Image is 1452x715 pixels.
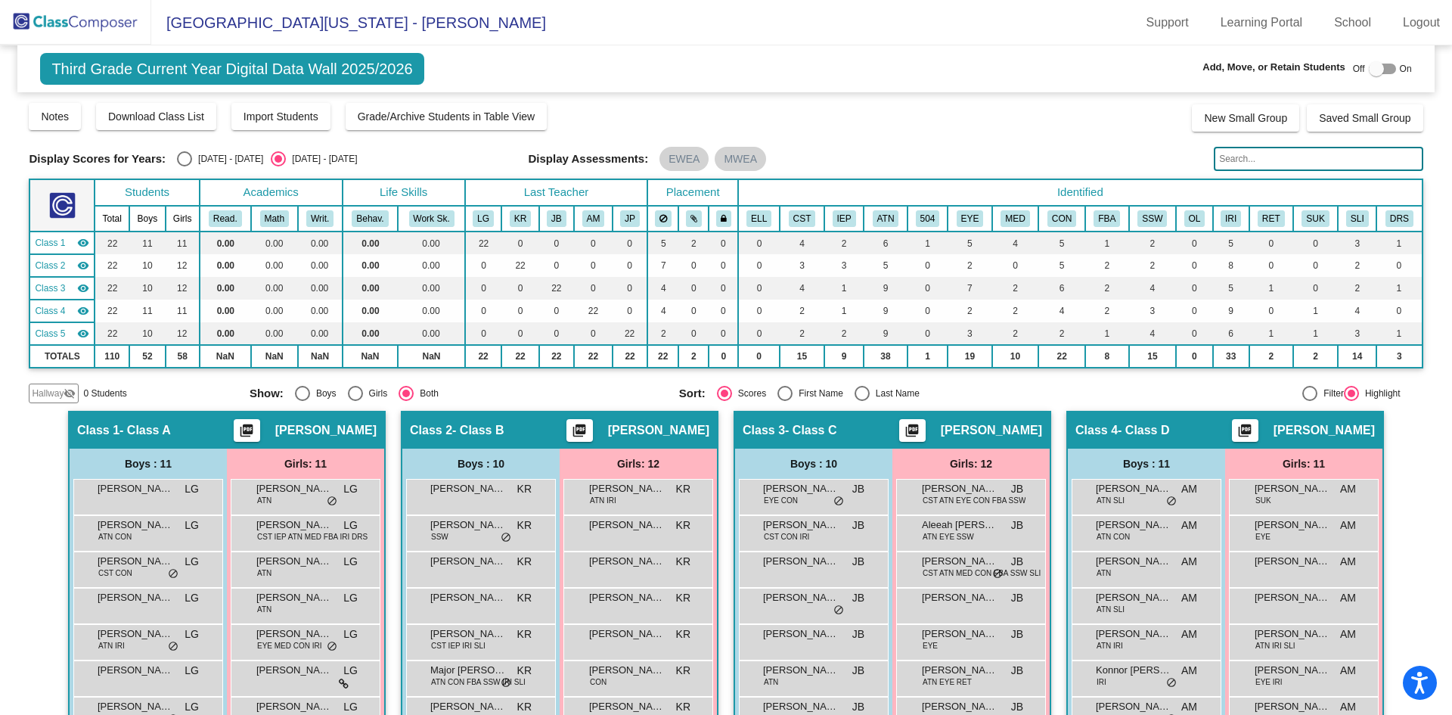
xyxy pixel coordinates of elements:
td: 0 [678,254,709,277]
td: 0 [1176,232,1213,254]
td: 0 [1176,277,1213,300]
td: 0 [1376,300,1422,322]
td: 10 [129,322,165,345]
mat-icon: picture_as_pdf [237,423,256,444]
td: 2 [1338,277,1376,300]
mat-icon: picture_as_pdf [1236,423,1254,444]
button: Import Students [231,103,330,130]
td: 10 [992,345,1039,368]
td: 2 [1038,322,1085,345]
td: 22 [613,322,647,345]
td: 0 [613,300,647,322]
td: 0.00 [200,277,251,300]
td: 22 [465,345,502,368]
th: Functional Behavior Assessment/BIP [1085,206,1129,232]
button: Math [260,210,289,227]
td: 3 [948,322,991,345]
td: 0.00 [251,300,298,322]
td: 0 [992,254,1039,277]
td: 0.00 [398,300,464,322]
td: 2 [678,232,709,254]
td: 0 [738,254,780,277]
td: 0 [709,300,738,322]
td: 0 [678,277,709,300]
td: 2 [678,345,709,368]
td: 4 [1129,277,1177,300]
span: New Small Group [1204,112,1287,124]
th: Identified [738,179,1422,206]
td: 1 [1293,300,1338,322]
th: Girls [166,206,200,232]
th: Dr. Sloane [1376,206,1422,232]
td: 7 [647,254,678,277]
button: JB [547,210,566,227]
td: 22 [501,254,538,277]
td: 0 [539,254,574,277]
td: 8 [1213,254,1249,277]
td: 0.00 [298,322,343,345]
td: 0 [907,300,948,322]
td: 0 [539,232,574,254]
td: 0 [501,232,538,254]
mat-icon: visibility [77,237,89,249]
td: 19 [948,345,991,368]
td: 0.00 [200,322,251,345]
th: Keep with students [678,206,709,232]
button: AM [582,210,605,227]
td: 0 [501,300,538,322]
td: 5 [647,232,678,254]
th: Keep with teacher [709,206,738,232]
th: Lauren Goertz [465,206,502,232]
th: Retained [1249,206,1293,232]
span: Class 2 [35,259,65,272]
td: 0 [709,277,738,300]
td: 0 [1176,254,1213,277]
td: 22 [501,345,538,368]
button: Print Students Details [1232,419,1258,442]
td: 5 [1038,254,1085,277]
td: 22 [465,232,502,254]
td: 6 [1038,277,1085,300]
td: 0 [501,277,538,300]
button: Print Students Details [899,419,926,442]
td: 0.00 [251,254,298,277]
th: Jeffrey Pretzlaff [613,206,647,232]
td: 0 [907,254,948,277]
td: 0 [1293,254,1338,277]
td: 7 [948,277,991,300]
td: 1 [824,300,864,322]
td: 22 [95,300,129,322]
button: DRS [1385,210,1413,227]
td: 4 [1338,300,1376,322]
th: Conners Completed [1038,206,1085,232]
mat-icon: visibility [77,282,89,294]
td: 33 [1213,345,1249,368]
button: ELL [746,210,771,227]
td: 0 [574,232,613,254]
td: 22 [613,345,647,368]
button: Work Sk. [409,210,455,227]
td: 11 [166,300,200,322]
td: 8 [1085,345,1129,368]
td: 2 [1129,232,1177,254]
button: Print Students Details [234,419,260,442]
td: 1 [1293,322,1338,345]
th: Counseling/Therapy/Social Work [1129,206,1177,232]
td: 5 [1213,232,1249,254]
td: 0 [709,254,738,277]
div: [DATE] - [DATE] [286,152,357,166]
td: NaN [200,345,251,368]
th: Wears eyeglasses [948,206,991,232]
td: 0 [574,322,613,345]
td: 0.00 [398,322,464,345]
input: Search... [1214,147,1423,171]
button: SLI [1346,210,1369,227]
td: 22 [539,345,574,368]
td: 5 [948,232,991,254]
td: 11 [129,232,165,254]
th: Last Teacher [465,179,647,206]
td: 0.00 [398,277,464,300]
td: 0 [539,300,574,322]
button: Grade/Archive Students in Table View [346,103,548,130]
th: Step Up Kindergarten [1293,206,1338,232]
